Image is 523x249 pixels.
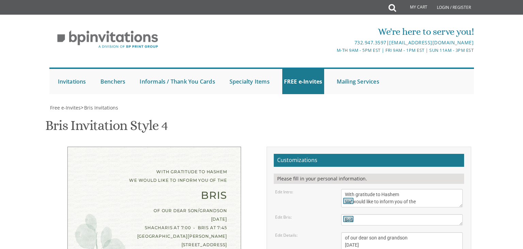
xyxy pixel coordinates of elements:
[81,167,227,185] div: With gratitude to Hashem We would like to inform you of the
[56,69,88,94] a: Invitations
[395,1,432,14] a: My Cart
[275,189,293,195] label: Edit Intro:
[494,222,516,242] iframe: chat widget
[191,25,474,39] div: We're here to serve you!
[50,104,81,111] span: Free e-Invites
[45,118,168,138] h1: Bris Invitation Style 4
[275,214,292,220] label: Edit Bris:
[335,69,381,94] a: Mailing Services
[84,104,118,111] span: Bris Invitations
[81,191,227,200] div: Bris
[191,47,474,54] div: M-Th 9am - 5pm EST | Fri 9am - 1pm EST | Sun 11am - 3pm EST
[138,69,217,94] a: Informals / Thank You Cards
[49,25,166,54] img: BP Invitation Loft
[389,39,474,46] a: [EMAIL_ADDRESS][DOMAIN_NAME]
[274,154,464,167] h2: Customizations
[99,69,127,94] a: Benchers
[191,39,474,47] div: |
[274,174,464,184] div: Please fill in your personal information.
[83,104,118,111] a: Bris Invitations
[81,104,118,111] span: >
[341,189,463,207] textarea: With gratitude to Hashem We would like to inform you of the
[354,39,386,46] a: 732.947.3597
[282,69,324,94] a: FREE e-Invites
[275,232,298,238] label: Edit Details:
[228,69,271,94] a: Specialty Items
[341,214,463,225] textarea: Bris
[49,104,81,111] a: Free e-Invites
